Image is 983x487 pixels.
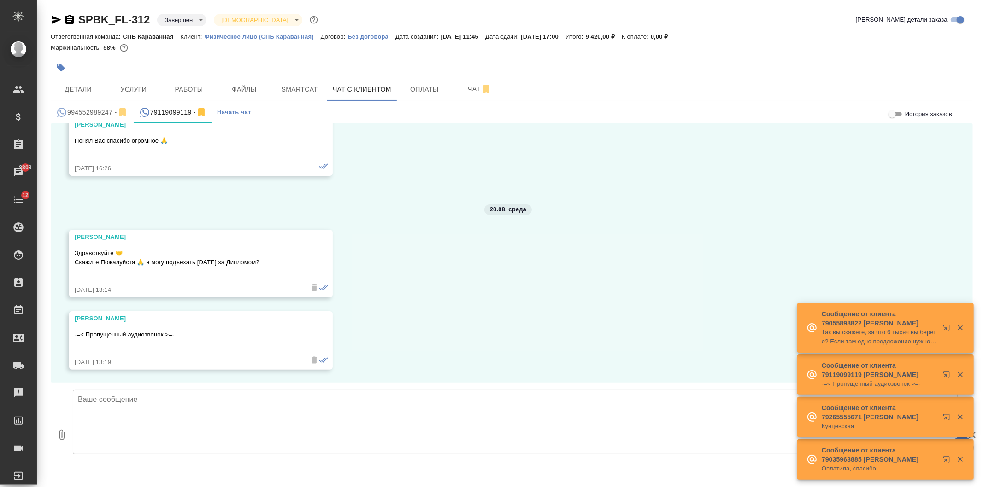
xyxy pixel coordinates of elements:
[13,163,37,172] span: 8808
[17,191,34,200] span: 12
[51,14,62,25] button: Скопировать ссылку для ЯМессенджера
[937,319,959,341] button: Открыть в новой вкладке
[51,101,973,123] div: simple tabs example
[586,33,622,40] p: 9 420,00 ₽
[905,110,952,119] span: История заказов
[2,188,35,211] a: 12
[75,136,300,145] p: Понял Вас спасибо огромное 🙏
[622,33,651,40] p: К оплате:
[321,33,348,40] p: Договор:
[481,84,492,95] svg: Отписаться
[167,84,211,95] span: Работы
[112,84,156,95] span: Услуги
[565,33,585,40] p: Итого:
[822,309,937,328] p: Сообщение от клиента 79055898822 [PERSON_NAME]
[123,33,181,40] p: СПБ Караванная
[651,33,675,40] p: 0,00 ₽
[51,44,103,51] p: Маржинальность:
[2,161,35,184] a: 8808
[75,249,300,267] p: Здравствуйте 🤝 Скажите Пожалуйста 🙏 я могу подъехать [DATE] за Дипломом?
[822,422,937,431] p: Кунцевская
[56,84,100,95] span: Детали
[490,205,526,214] p: 20.08, среда
[521,33,566,40] p: [DATE] 17:00
[205,33,321,40] p: Физическое лицо (СПБ Караванная)
[485,33,521,40] p: Дата сдачи:
[78,13,150,26] a: SPBK_FL-312
[75,314,300,323] div: [PERSON_NAME]
[222,84,266,95] span: Файлы
[308,14,320,26] button: Доп статусы указывают на важность/срочность заказа
[51,33,123,40] p: Ответственная команда:
[162,16,195,24] button: Завершен
[75,358,300,367] div: [DATE] 13:19
[75,285,300,295] div: [DATE] 13:14
[458,83,502,95] span: Чат
[822,379,937,388] p: -=< Пропущенный аудиозвонок >=-
[75,164,300,173] div: [DATE] 16:26
[75,120,300,129] div: [PERSON_NAME]
[937,450,959,472] button: Открыть в новой вкладке
[56,107,128,118] div: 994552989247 (Маммадли Назрин Ильгар) - (undefined)
[214,14,302,26] div: Завершен
[212,101,256,123] button: Начать чат
[951,324,970,332] button: Закрыть
[218,16,291,24] button: [DEMOGRAPHIC_DATA]
[118,42,130,54] button: 3287.47 RUB;
[103,44,118,51] p: 58%
[951,455,970,464] button: Закрыть
[180,33,204,40] p: Клиент:
[402,84,447,95] span: Оплаты
[951,413,970,421] button: Закрыть
[822,361,937,379] p: Сообщение от клиента 79119099119 [PERSON_NAME]
[822,446,937,464] p: Сообщение от клиента 79035963885 [PERSON_NAME]
[822,464,937,473] p: Оплатила, спасибо
[395,33,441,40] p: Дата создания:
[822,328,937,346] p: Так вы скажете, за что 6 тысяч вы берете? Если там одно предложение нужно добавить
[347,32,395,40] a: Без договора
[277,84,322,95] span: Smartcat
[937,365,959,388] button: Открыть в новой вкладке
[441,33,486,40] p: [DATE] 11:45
[937,408,959,430] button: Открыть в новой вкладке
[951,371,970,379] button: Закрыть
[822,403,937,422] p: Сообщение от клиента 79265555671 [PERSON_NAME]
[75,232,300,242] div: [PERSON_NAME]
[217,107,251,118] span: Начать чат
[117,107,128,118] svg: Отписаться
[139,107,207,118] div: 79119099119 (Маммадли Назрин Ильгар) - (undefined)
[205,32,321,40] a: Физическое лицо (СПБ Караванная)
[75,330,300,339] p: -=< Пропущенный аудиозвонок >=-
[347,33,395,40] p: Без договора
[51,58,71,78] button: Добавить тэг
[64,14,75,25] button: Скопировать ссылку
[157,14,206,26] div: Завершен
[333,84,391,95] span: Чат с клиентом
[856,15,948,24] span: [PERSON_NAME] детали заказа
